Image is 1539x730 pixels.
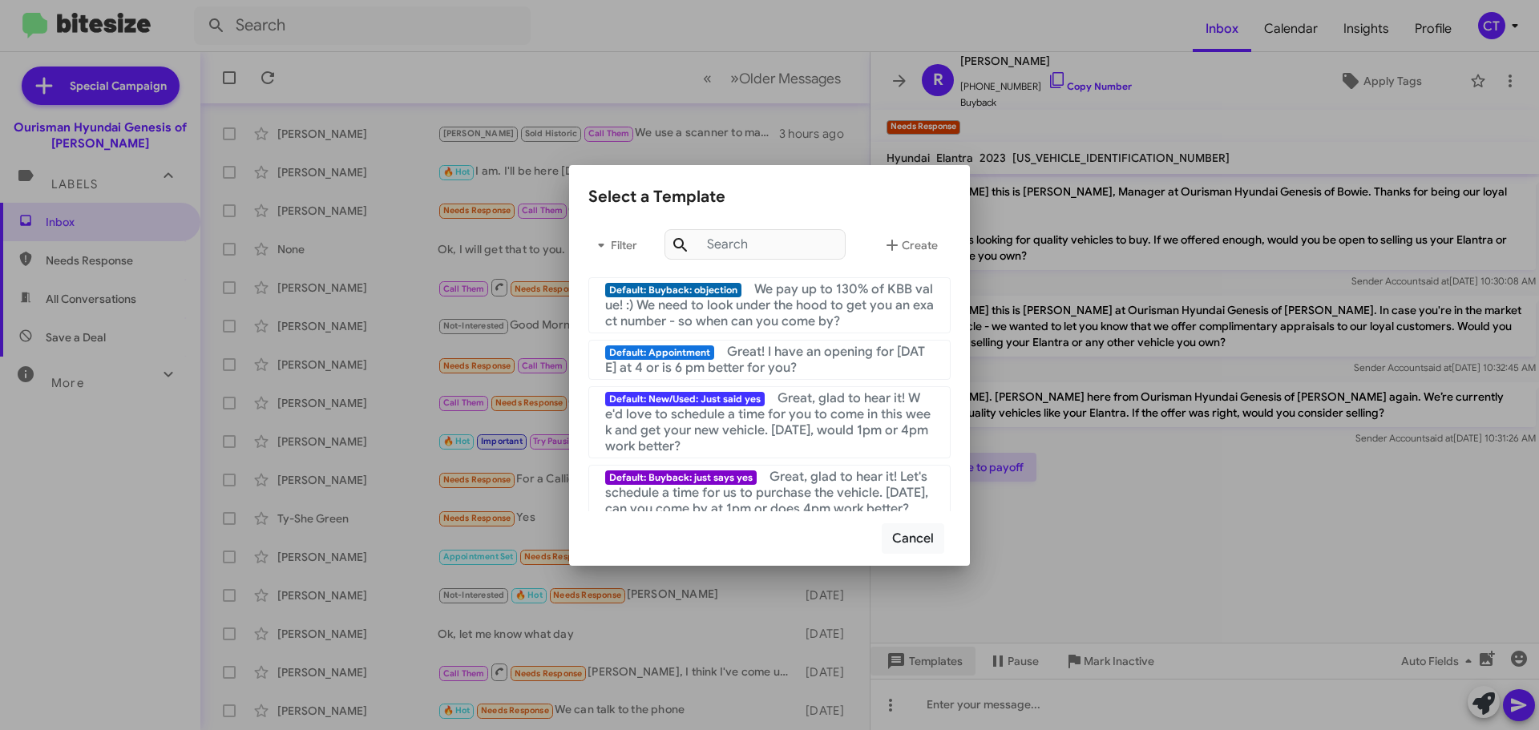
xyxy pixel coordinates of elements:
button: Filter [588,226,640,264]
span: Default: Buyback: just says yes [605,470,757,485]
span: Great, glad to hear it! Let's schedule a time for us to purchase the vehicle. [DATE], can you com... [605,469,928,517]
div: Select a Template [588,184,951,210]
span: Great, glad to hear it! We'd love to schedule a time for you to come in this week and get your ne... [605,390,931,454]
button: Cancel [882,523,944,554]
span: Default: Buyback: objection [605,283,741,297]
span: Create [883,231,938,260]
input: Search [664,229,846,260]
span: Great! I have an opening for [DATE] at 4 or is 6 pm better for you? [605,344,925,376]
button: Create [870,226,951,264]
span: Default: Appointment [605,345,714,360]
span: Default: New/Used: Just said yes [605,392,765,406]
span: We pay up to 130% of KBB value! :) We need to look under the hood to get you an exact number - so... [605,281,934,329]
span: Filter [588,231,640,260]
